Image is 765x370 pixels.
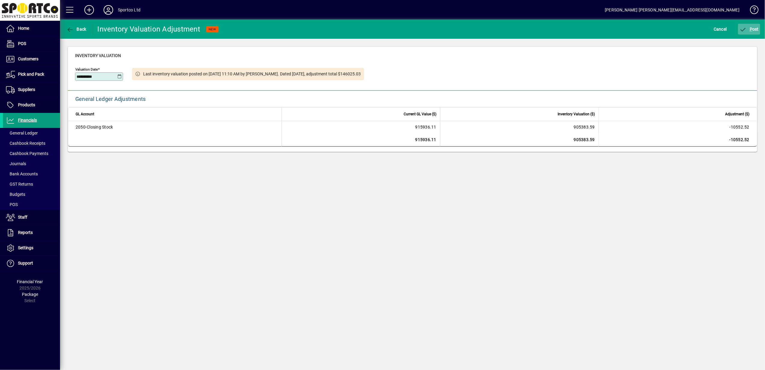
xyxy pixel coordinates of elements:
span: Package [22,292,38,297]
span: General Ledger [6,131,38,135]
a: Cashbook Payments [3,148,60,159]
td: 905383.59 [440,121,598,133]
span: Financial Year [17,279,43,284]
span: Adjustment ($) [725,111,749,117]
div: General Ledger Adjustments [75,94,146,104]
span: ost [739,27,759,32]
span: POS [18,41,26,46]
span: Cashbook Receipts [6,141,45,146]
a: Suppliers [3,82,60,97]
span: P [750,27,752,32]
button: Back [65,24,88,35]
a: Support [3,256,60,271]
td: 905383.59 [440,133,598,147]
a: Home [3,21,60,36]
span: NEW [209,27,216,31]
button: Add [80,5,99,15]
mat-label: Valuation Date [75,67,98,71]
a: GST Returns [3,179,60,189]
a: Budgets [3,189,60,199]
span: Staff [18,215,27,220]
a: Staff [3,210,60,225]
span: Inventory Valuation ($) [558,111,595,117]
span: Products [18,102,35,107]
span: Current GL Value ($) [404,111,436,117]
a: Settings [3,241,60,256]
span: POS [6,202,18,207]
span: Pick and Pack [18,72,44,77]
a: POS [3,36,60,51]
span: Suppliers [18,87,35,92]
a: Reports [3,225,60,240]
span: Back [66,27,86,32]
a: Bank Accounts [3,169,60,179]
div: Inventory Valuation Adjustment [98,24,200,34]
a: Customers [3,52,60,67]
span: Financials [18,118,37,123]
div: Sportco Ltd [118,5,140,15]
span: Home [18,26,29,31]
span: Settings [18,245,33,250]
span: Journals [6,161,26,166]
span: Budgets [6,192,25,197]
span: Cancel [714,24,727,34]
a: Cashbook Receipts [3,138,60,148]
span: Customers [18,56,38,61]
div: [PERSON_NAME] [PERSON_NAME][EMAIL_ADDRESS][DOMAIN_NAME] [605,5,739,15]
a: POS [3,199,60,210]
button: Cancel [712,24,728,35]
span: Cashbook Payments [6,151,48,156]
a: Products [3,98,60,113]
span: GST Returns [6,182,33,187]
td: 915936.11 [282,121,440,133]
span: GL Account [76,111,94,117]
span: Inventory Valuation [75,53,121,58]
span: Last inventory valuation posted on [DATE] 11:10 AM by [PERSON_NAME]. Dated [DATE], adjustment tot... [143,71,361,77]
button: Profile [99,5,118,15]
span: Bank Accounts [6,171,38,176]
td: -10552.52 [598,121,757,133]
span: Reports [18,230,33,235]
td: -10552.52 [598,133,757,147]
span: Closing Stock [76,124,113,130]
button: Post [738,24,760,35]
a: Journals [3,159,60,169]
span: Support [18,261,33,265]
app-page-header-button: Back [60,24,93,35]
a: Knowledge Base [745,1,757,21]
td: 915936.11 [282,133,440,147]
a: Pick and Pack [3,67,60,82]
a: General Ledger [3,128,60,138]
